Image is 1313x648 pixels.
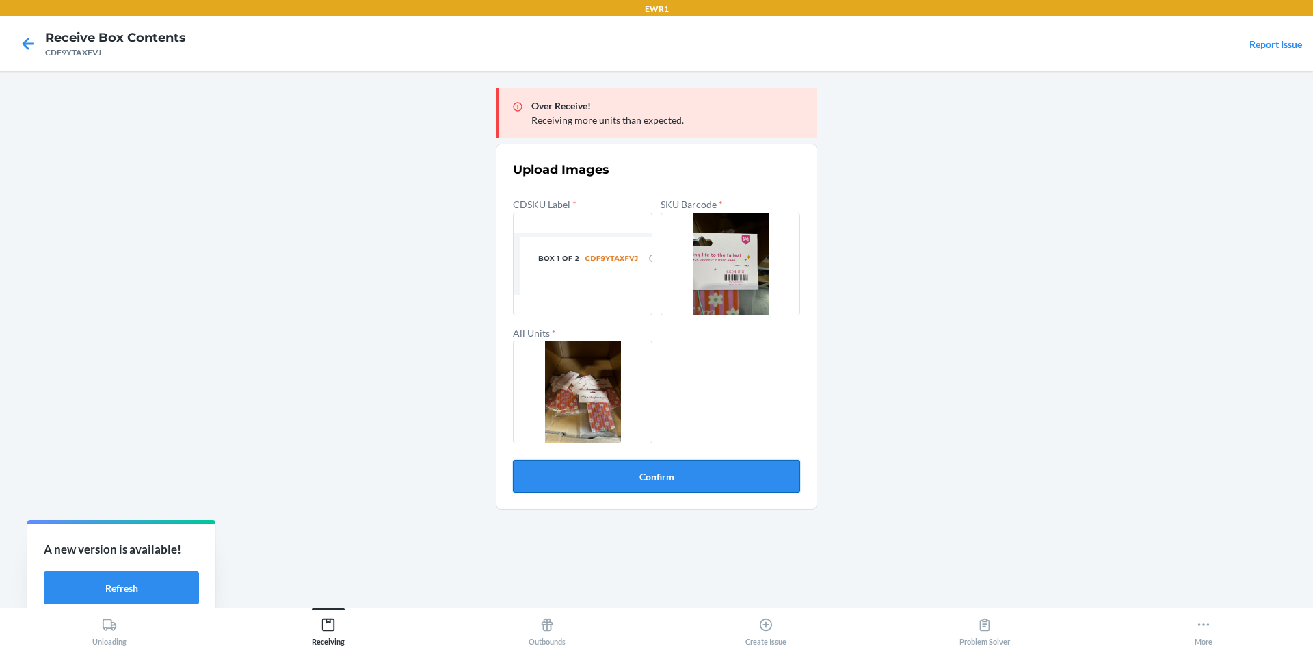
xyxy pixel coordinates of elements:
button: Confirm [513,460,800,493]
div: Problem Solver [959,612,1010,646]
p: A new version is available! [44,541,199,558]
p: EWR1 [645,3,669,15]
label: CDSKU Label [513,198,576,210]
p: Over Receive! [531,99,806,113]
button: Problem Solver [875,608,1094,646]
div: Receiving [312,612,345,646]
button: Create Issue [656,608,875,646]
h3: Upload Images [513,161,800,179]
label: All Units [513,327,556,339]
a: Report Issue [1249,38,1302,50]
div: More [1195,612,1212,646]
div: Unloading [92,612,127,646]
button: Refresh [44,571,199,604]
button: Receiving [219,608,438,646]
h4: Receive Box Contents [45,29,186,47]
div: Outbounds [529,612,566,646]
div: CDF9YTAXFVJ [45,47,186,59]
div: Create Issue [745,612,786,646]
button: Outbounds [438,608,656,646]
p: Receiving more units than expected. [531,113,806,127]
button: More [1094,608,1313,646]
label: SKU Barcode [661,198,723,210]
